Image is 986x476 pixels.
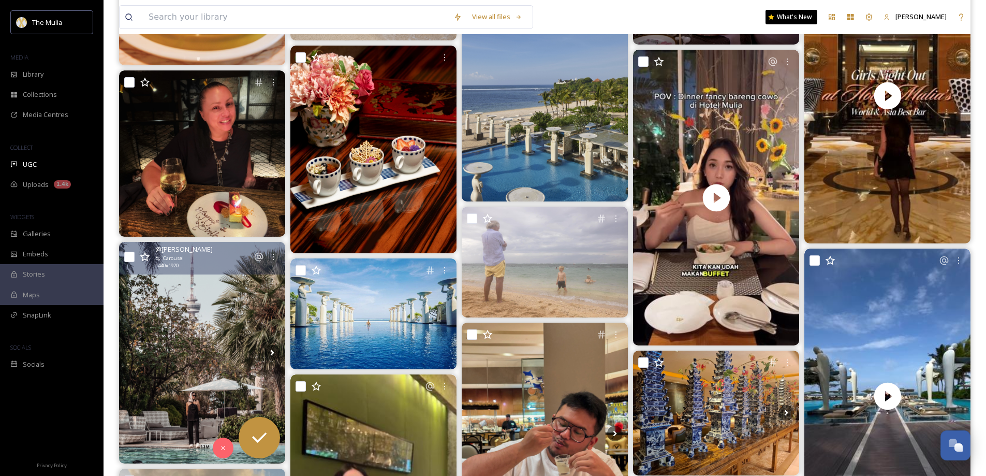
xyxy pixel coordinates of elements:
span: [PERSON_NAME] [895,12,947,21]
button: Open Chat [940,430,970,460]
span: Uploads [23,180,49,190]
span: Embeds [23,249,48,259]
span: The Mulia [32,18,62,27]
img: Прекрасный День Рождения случился в стране, которую я очень люблю. Место, по которому я так скуча... [119,70,285,237]
span: Maps [23,290,40,300]
img: mulia_logo.png [17,17,27,27]
span: Collections [23,90,57,99]
a: [PERSON_NAME] [878,7,952,27]
span: SOCIALS [10,343,31,351]
span: @ [PERSON_NAME] [155,244,213,254]
span: Stories [23,269,45,279]
span: COLLECT [10,143,33,151]
span: SnapLink [23,310,51,320]
img: Two generations, one timeless conversation 🌊👣 On a beautiful Balinese beach, a man and a young bo... [462,207,628,318]
video: Ending the night with good vibes, great cocktails, and even better live music at cjsbar.hotelmuli... [633,50,799,345]
span: Galleries [23,229,51,239]
img: thumbnail [633,50,799,345]
span: 1440 x 1920 [155,262,179,269]
span: Library [23,69,43,79]
div: 1.4k [54,180,71,189]
span: Privacy Policy [37,462,67,469]
img: The Oasis pool at The Mulia Resort & Villas in Nusa Dua, Bali is simply spectacular! This infinit... [290,258,457,369]
img: Monday, but my heart and mind are on the weekend✨ . Family staycation at hotelmulia hotelmuliadin... [119,242,285,464]
input: Search your library [143,6,448,28]
a: Privacy Policy [37,458,67,471]
span: UGC [23,160,37,169]
span: WIDGETS [10,213,34,221]
img: 🥰 . . . . 물리아에 있던 중식당 테이블8 #themulia#table8#chineserestaurant#indonesia#bali#🇲🇨 [633,351,799,475]
img: Make your afternoon truly memorable with our seasonal Trio Crème Brûlée. Indulge in a decadent ta... [290,46,457,253]
span: Carousel [163,255,184,262]
a: What's New [766,10,817,24]
span: Socials [23,359,45,369]
span: MEDIA [10,53,28,61]
span: Media Centres [23,110,68,120]
a: View all files [467,7,527,27]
